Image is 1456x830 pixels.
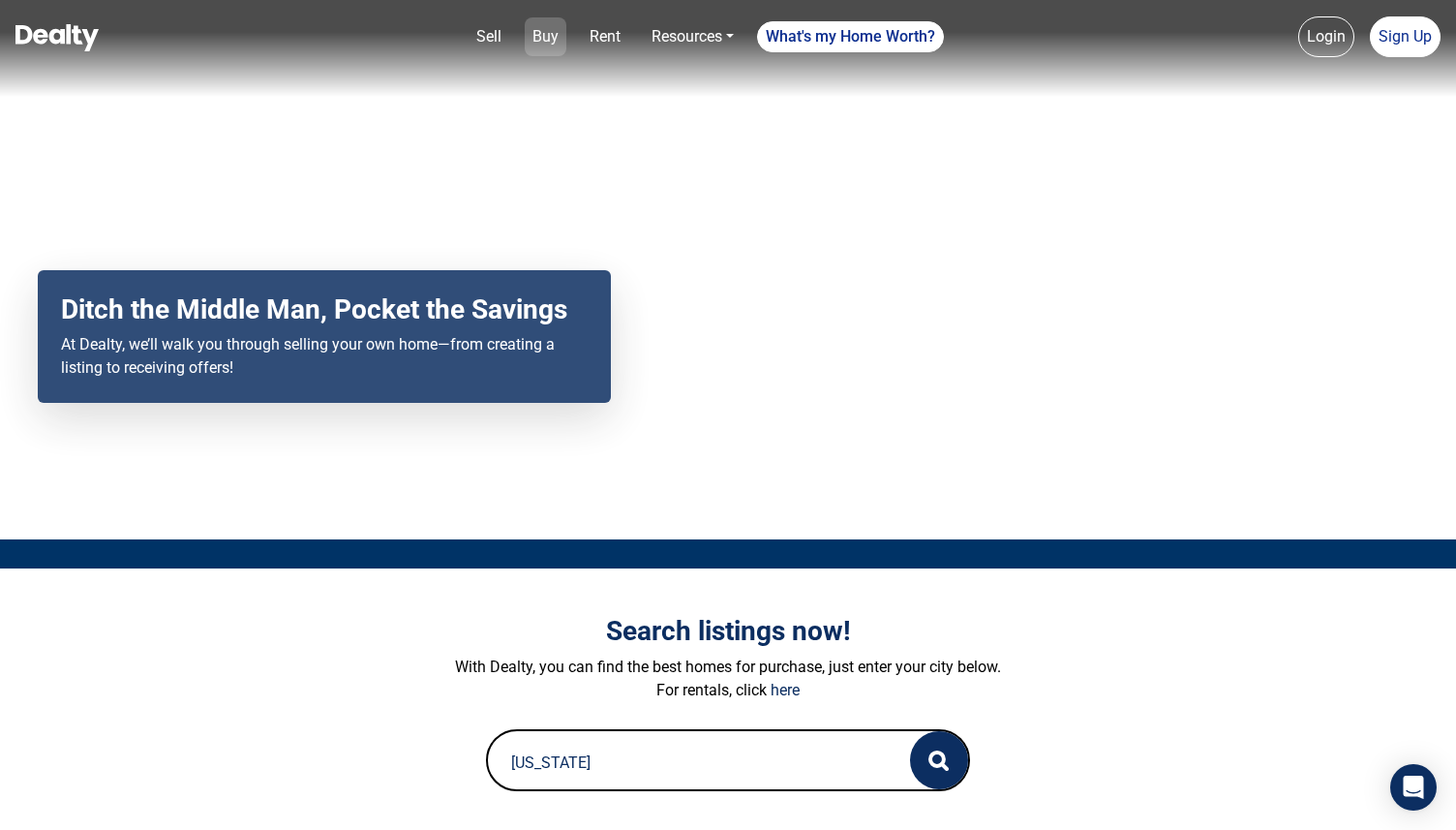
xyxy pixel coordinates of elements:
[1298,16,1354,57] a: Login
[582,17,628,56] a: Rent
[469,17,509,56] a: Sell
[771,681,800,699] a: here
[488,731,871,793] input: Search by city...
[644,17,742,56] a: Resources
[757,21,944,52] a: What's my Home Worth?
[61,293,588,326] h2: Ditch the Middle Man, Pocket the Savings
[1370,16,1441,57] a: Sign Up
[1390,764,1437,811] div: Open Intercom Messenger
[15,24,99,51] img: Dealty - Buy, Sell & Rent Homes
[525,17,566,56] a: Buy
[191,679,1265,702] p: For rentals, click
[61,333,588,380] p: At Dealty, we’ll walk you through selling your own home—from creating a listing to receiving offers!
[191,615,1265,648] h3: Search listings now!
[191,656,1265,679] p: With Dealty, you can find the best homes for purchase, just enter your city below.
